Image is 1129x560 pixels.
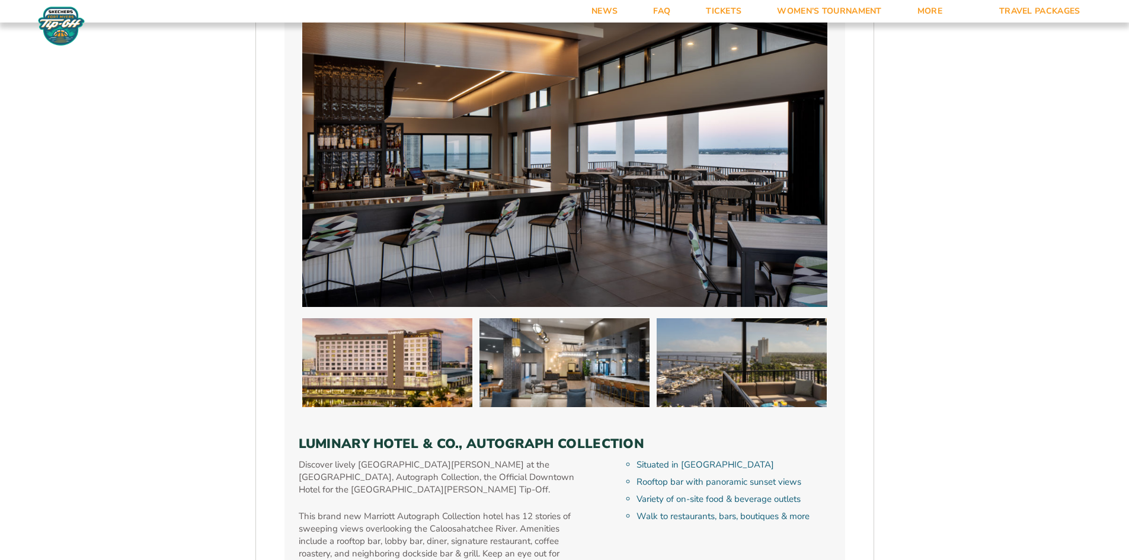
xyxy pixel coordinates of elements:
img: Luminary Hotel & Co., Autograph Collection (2025 BEACH) [302,318,472,407]
h3: Luminary Hotel & Co., Autograph Collection [299,436,831,452]
p: Discover lively [GEOGRAPHIC_DATA][PERSON_NAME] at the [GEOGRAPHIC_DATA], Autograph Collection, th... [299,459,583,496]
li: Walk to restaurants, bars, boutiques & more [637,510,830,523]
li: Rooftop bar with panoramic sunset views [637,476,830,488]
li: Situated in [GEOGRAPHIC_DATA] [637,459,830,471]
img: Luminary Hotel & Co., Autograph Collection (2025 BEACH) [479,318,650,407]
li: Variety of on-site food & beverage outlets [637,493,830,505]
img: Luminary Hotel & Co., Autograph Collection (2025 BEACH) [657,318,827,407]
img: Fort Myers Tip-Off [36,6,87,46]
